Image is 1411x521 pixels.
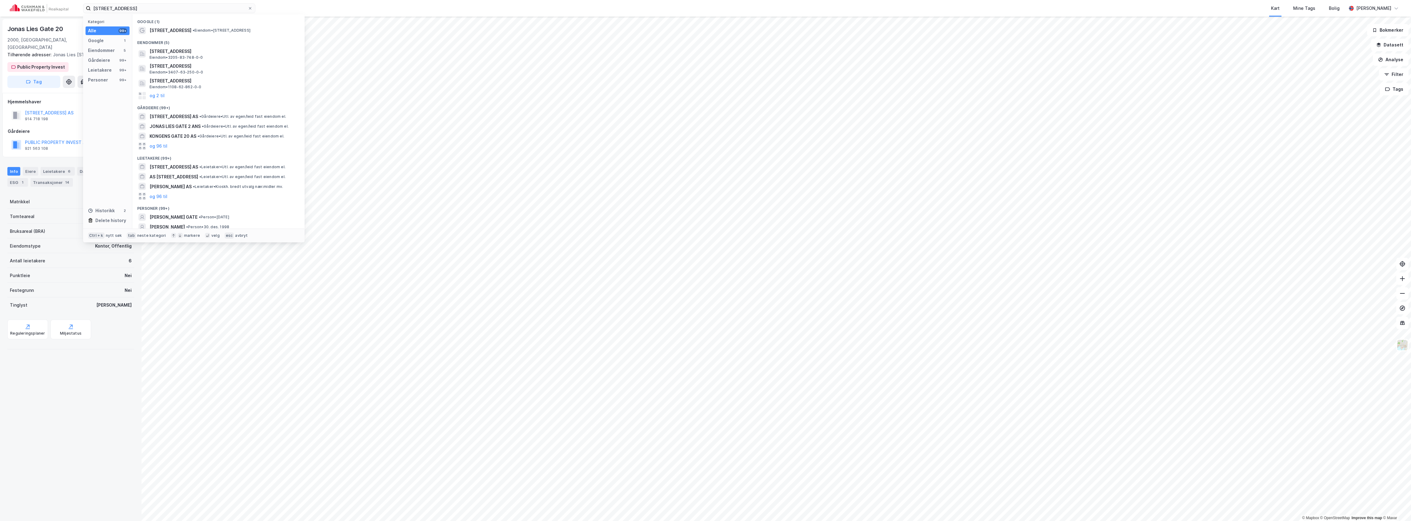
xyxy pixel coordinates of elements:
[150,173,198,181] span: AS [STREET_ADDRESS]
[66,168,72,174] div: 6
[64,179,70,185] div: 14
[150,183,192,190] span: [PERSON_NAME] AS
[150,77,297,85] span: [STREET_ADDRESS]
[132,151,305,162] div: Leietakere (99+)
[7,24,64,34] div: Jonas Lies Gate 20
[7,36,99,51] div: 2000, [GEOGRAPHIC_DATA], [GEOGRAPHIC_DATA]
[150,70,203,75] span: Eiendom • 3407-63-250-0-0
[132,101,305,112] div: Gårdeiere (99+)
[1293,5,1315,12] div: Mine Tags
[150,133,196,140] span: KONGENS GATE 20 AS
[225,233,234,239] div: esc
[95,242,132,250] div: Kontor, Offentlig
[1380,83,1409,95] button: Tags
[118,28,127,33] div: 99+
[199,215,229,220] span: Person • [DATE]
[88,57,110,64] div: Gårdeiere
[150,85,202,89] span: Eiendom • 1108-62-862-0-0
[150,213,198,221] span: [PERSON_NAME] GATE
[150,223,185,231] span: [PERSON_NAME]
[91,4,248,13] input: Søk på adresse, matrikkel, gårdeiere, leietakere eller personer
[127,233,136,239] div: tab
[193,184,283,189] span: Leietaker • Kioskh. bredt utvalg nær.midler mv.
[150,113,198,120] span: [STREET_ADDRESS] AS
[7,76,60,88] button: Tag
[118,78,127,82] div: 99+
[199,114,286,119] span: Gårdeiere • Utl. av egen/leid fast eiendom el.
[77,167,108,176] div: Datasett
[150,163,198,171] span: [STREET_ADDRESS] AS
[150,27,191,34] span: [STREET_ADDRESS]
[122,208,127,213] div: 2
[10,4,68,13] img: cushman-wakefield-realkapital-logo.202ea83816669bd177139c58696a8fa1.svg
[10,331,45,336] div: Reguleringsplaner
[25,146,48,151] div: 921 563 108
[10,228,45,235] div: Bruksareal (BRA)
[1379,68,1409,81] button: Filter
[41,167,75,176] div: Leietakere
[150,193,167,200] button: og 96 til
[202,124,289,129] span: Gårdeiere • Utl. av egen/leid fast eiendom el.
[235,233,248,238] div: avbryt
[125,287,132,294] div: Nei
[1356,5,1391,12] div: [PERSON_NAME]
[1367,24,1409,36] button: Bokmerker
[88,233,105,239] div: Ctrl + k
[88,76,108,84] div: Personer
[30,178,73,187] div: Transaksjoner
[1302,516,1319,520] a: Mapbox
[132,14,305,26] div: Google (1)
[118,58,127,63] div: 99+
[199,215,201,219] span: •
[150,142,167,150] button: og 96 til
[198,134,199,138] span: •
[150,123,201,130] span: JONAS LIES GATE 2 ANS
[88,19,130,24] div: Kategori
[60,331,82,336] div: Miljøstatus
[1380,491,1411,521] div: Kontrollprogram for chat
[10,213,34,220] div: Tomteareal
[122,38,127,43] div: 1
[137,233,166,238] div: neste kategori
[88,27,96,34] div: Alle
[88,37,104,44] div: Google
[132,35,305,46] div: Eiendommer (5)
[1380,491,1411,521] iframe: Chat Widget
[199,174,201,179] span: •
[1352,516,1382,520] a: Improve this map
[7,178,28,187] div: ESG
[186,225,188,229] span: •
[8,98,134,105] div: Hjemmelshaver
[23,167,38,176] div: Eiere
[88,47,115,54] div: Eiendommer
[1371,39,1409,51] button: Datasett
[10,287,34,294] div: Festegrunn
[202,124,204,129] span: •
[1373,54,1409,66] button: Analyse
[199,165,201,169] span: •
[106,233,122,238] div: nytt søk
[132,201,305,212] div: Personer (99+)
[193,28,250,33] span: Eiendom • [STREET_ADDRESS]
[17,63,65,71] div: Public Property Invest
[1329,5,1340,12] div: Bolig
[8,128,134,135] div: Gårdeiere
[199,114,201,119] span: •
[193,28,194,33] span: •
[88,66,112,74] div: Leietakere
[199,165,286,169] span: Leietaker • Utl. av egen/leid fast eiendom el.
[125,272,132,279] div: Nei
[184,233,200,238] div: markere
[10,301,27,309] div: Tinglyst
[10,198,30,205] div: Matrikkel
[150,48,297,55] span: [STREET_ADDRESS]
[150,62,297,70] span: [STREET_ADDRESS]
[19,179,26,185] div: 1
[193,184,195,189] span: •
[1397,339,1408,351] img: Z
[122,48,127,53] div: 5
[118,68,127,73] div: 99+
[10,272,30,279] div: Punktleie
[129,257,132,264] div: 6
[186,225,229,229] span: Person • 30. des. 1998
